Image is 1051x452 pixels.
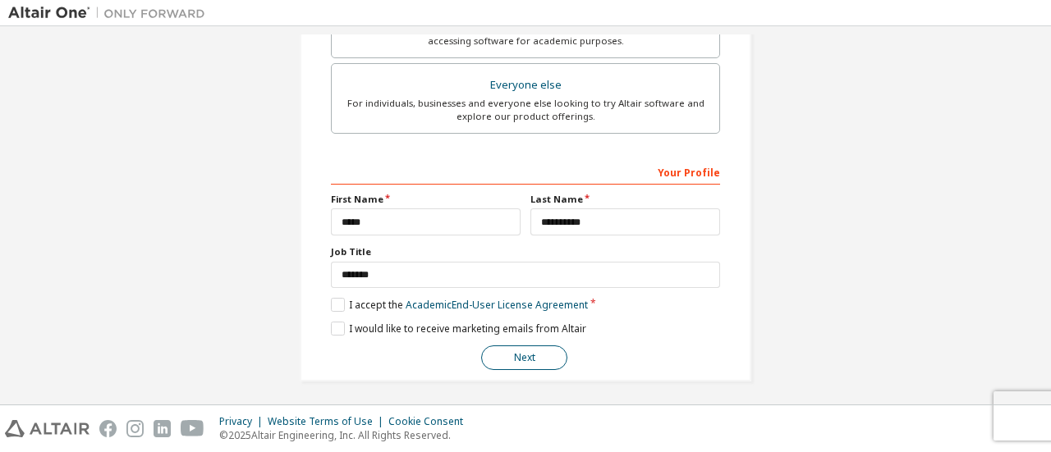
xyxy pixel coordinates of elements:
p: © 2025 Altair Engineering, Inc. All Rights Reserved. [219,428,473,442]
label: First Name [331,193,521,206]
label: Job Title [331,245,720,258]
div: Cookie Consent [388,415,473,428]
img: instagram.svg [126,420,144,437]
div: Privacy [219,415,268,428]
label: I accept the [331,298,588,312]
a: Academic End-User License Agreement [406,298,588,312]
img: Altair One [8,5,213,21]
div: For individuals, businesses and everyone else looking to try Altair software and explore our prod... [342,97,709,123]
label: I would like to receive marketing emails from Altair [331,322,586,336]
div: For faculty & administrators of academic institutions administering students and accessing softwa... [342,21,709,48]
label: Last Name [530,193,720,206]
div: Your Profile [331,158,720,185]
button: Next [481,345,567,370]
img: facebook.svg [99,420,117,437]
img: altair_logo.svg [5,420,89,437]
div: Everyone else [342,74,709,97]
img: linkedin.svg [154,420,171,437]
img: youtube.svg [181,420,204,437]
div: Website Terms of Use [268,415,388,428]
